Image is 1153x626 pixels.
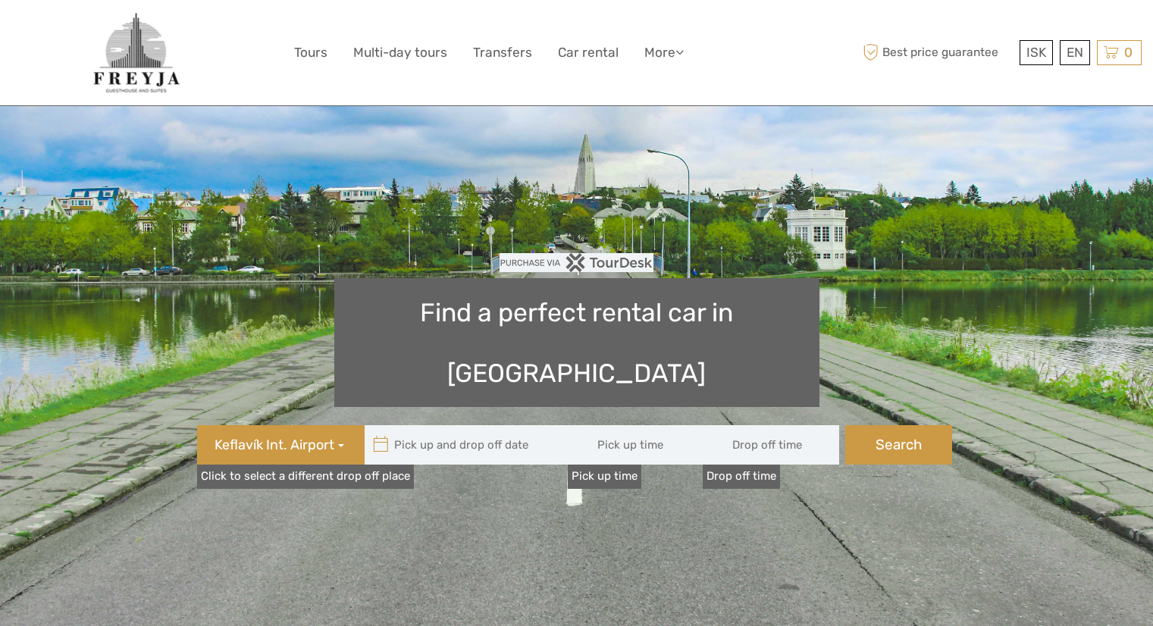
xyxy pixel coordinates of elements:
span: Keflavík Int. Airport [215,436,334,455]
div: EN [1060,40,1090,65]
input: Pick up time [568,425,704,465]
a: Click to select a different drop off place [197,465,414,488]
a: Tours [294,42,327,64]
a: More [644,42,684,64]
button: Keflavík Int. Airport [197,425,365,465]
h1: Find a perfect rental car in [GEOGRAPHIC_DATA] [334,278,819,407]
a: Transfers [473,42,532,64]
a: Multi-day tours [353,42,447,64]
span: Best price guarantee [859,40,1016,65]
input: Pick up and drop off date [365,425,569,465]
span: 0 [1122,45,1135,60]
img: General Info: [91,11,182,94]
a: Car rental [558,42,619,64]
span: ISK [1026,45,1046,60]
button: Search [845,425,952,465]
input: Drop off time [703,425,839,465]
img: PurchaseViaTourDesk.png [500,253,653,272]
label: Pick up time [568,465,641,488]
label: Drop off time [703,465,780,488]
